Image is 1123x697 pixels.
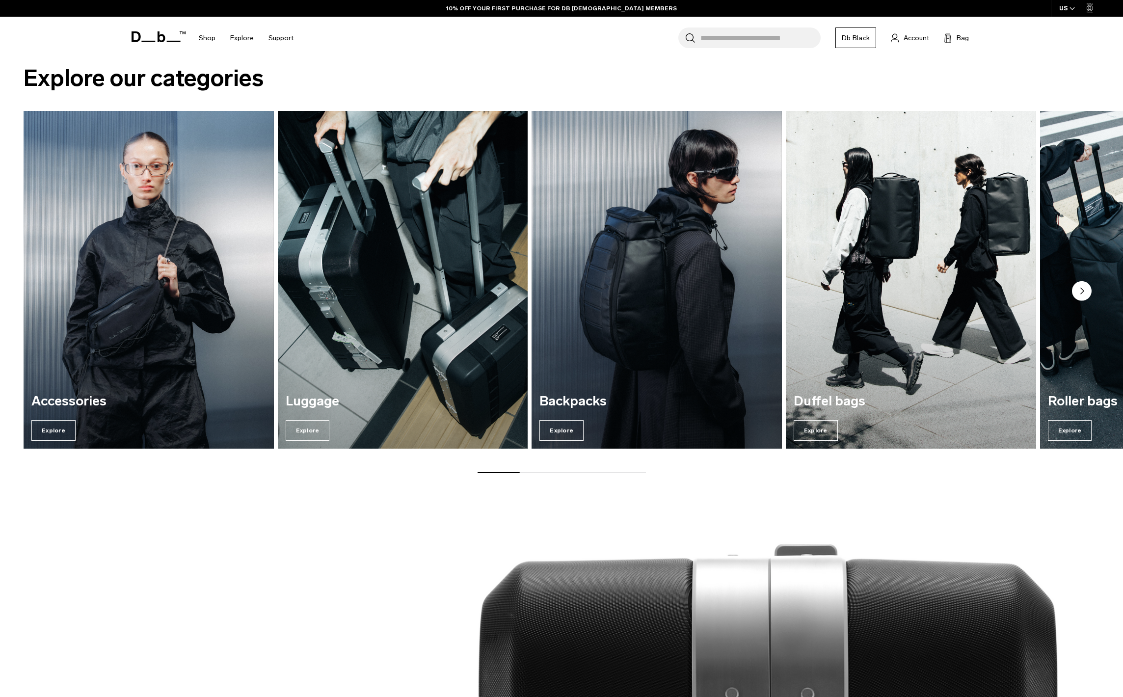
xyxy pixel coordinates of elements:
span: Bag [957,33,969,43]
a: Accessories Explore [24,111,274,449]
a: Backpacks Explore [532,111,782,449]
a: Shop [199,21,215,55]
div: 1 / 7 [24,111,274,449]
span: Explore [286,420,330,441]
span: Explore [794,420,838,441]
div: 2 / 7 [278,111,528,449]
a: 10% OFF YOUR FIRST PURCHASE FOR DB [DEMOGRAPHIC_DATA] MEMBERS [446,4,677,13]
div: 4 / 7 [786,111,1036,449]
a: Support [268,21,294,55]
a: Account [891,32,929,44]
button: Next slide [1072,281,1092,303]
button: Bag [944,32,969,44]
h3: Accessories [31,394,266,409]
a: Explore [230,21,254,55]
a: Db Black [835,27,876,48]
div: 3 / 7 [532,111,782,449]
h2: Explore our categories [24,61,1099,96]
h3: Backpacks [539,394,774,409]
span: Explore [31,420,76,441]
span: Explore [539,420,584,441]
a: Luggage Explore [278,111,528,449]
span: Explore [1048,420,1092,441]
h3: Duffel bags [794,394,1028,409]
h3: Luggage [286,394,520,409]
nav: Main Navigation [191,17,301,59]
span: Account [904,33,929,43]
a: Duffel bags Explore [786,111,1036,449]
